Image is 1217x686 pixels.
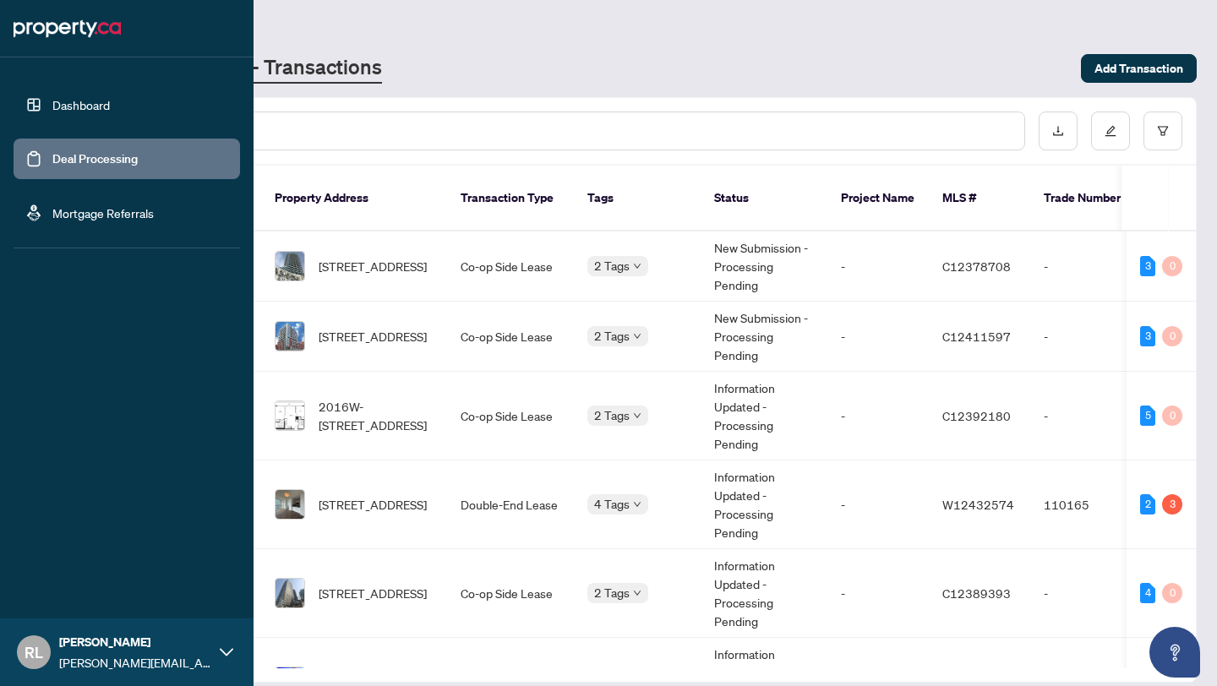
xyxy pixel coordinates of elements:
[1140,326,1155,346] div: 3
[14,15,121,42] img: logo
[52,97,110,112] a: Dashboard
[319,584,427,602] span: [STREET_ADDRESS]
[1030,166,1149,231] th: Trade Number
[701,166,827,231] th: Status
[1140,583,1155,603] div: 4
[1030,549,1149,638] td: -
[633,500,641,509] span: down
[1140,256,1155,276] div: 3
[1140,494,1155,514] div: 2
[1030,460,1149,549] td: 110165
[319,495,427,514] span: [STREET_ADDRESS]
[929,166,1030,231] th: MLS #
[1162,256,1182,276] div: 0
[701,231,827,302] td: New Submission - Processing Pending
[1162,583,1182,603] div: 0
[1094,55,1183,82] span: Add Transaction
[942,408,1011,423] span: C12392180
[633,262,641,270] span: down
[1030,231,1149,302] td: -
[942,259,1011,274] span: C12378708
[1162,326,1182,346] div: 0
[319,327,427,346] span: [STREET_ADDRESS]
[319,257,427,275] span: [STREET_ADDRESS]
[1157,125,1169,137] span: filter
[1052,125,1064,137] span: download
[701,302,827,372] td: New Submission - Processing Pending
[1081,54,1197,83] button: Add Transaction
[52,205,154,220] a: Mortgage Referrals
[701,549,827,638] td: Information Updated - Processing Pending
[447,231,574,302] td: Co-op Side Lease
[827,372,929,460] td: -
[827,460,929,549] td: -
[276,252,304,280] img: thumbnail-img
[59,653,211,672] span: [PERSON_NAME][EMAIL_ADDRESS][DOMAIN_NAME]
[942,329,1011,344] span: C12411597
[447,549,574,638] td: Co-op Side Lease
[1105,125,1116,137] span: edit
[594,256,630,275] span: 2 Tags
[633,589,641,597] span: down
[827,302,929,372] td: -
[1162,494,1182,514] div: 3
[633,411,641,420] span: down
[594,494,630,514] span: 4 Tags
[1162,406,1182,426] div: 0
[1030,372,1149,460] td: -
[1149,627,1200,678] button: Open asap
[942,497,1014,512] span: W12432574
[827,166,929,231] th: Project Name
[447,460,574,549] td: Double-End Lease
[59,633,211,651] span: [PERSON_NAME]
[574,166,701,231] th: Tags
[1140,406,1155,426] div: 5
[447,302,574,372] td: Co-op Side Lease
[1091,112,1130,150] button: edit
[1030,302,1149,372] td: -
[25,640,43,664] span: RL
[594,583,630,602] span: 2 Tags
[633,332,641,340] span: down
[701,372,827,460] td: Information Updated - Processing Pending
[52,151,138,166] a: Deal Processing
[276,490,304,519] img: thumbnail-img
[447,372,574,460] td: Co-op Side Lease
[942,585,1011,601] span: C12389393
[276,579,304,607] img: thumbnail-img
[594,326,630,346] span: 2 Tags
[447,166,574,231] th: Transaction Type
[1039,112,1078,150] button: download
[827,549,929,638] td: -
[276,322,304,351] img: thumbnail-img
[261,166,447,231] th: Property Address
[276,401,304,430] img: thumbnail-img
[1143,112,1182,150] button: filter
[827,231,929,302] td: -
[319,397,434,434] span: 2016W-[STREET_ADDRESS]
[594,406,630,425] span: 2 Tags
[701,460,827,549] td: Information Updated - Processing Pending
